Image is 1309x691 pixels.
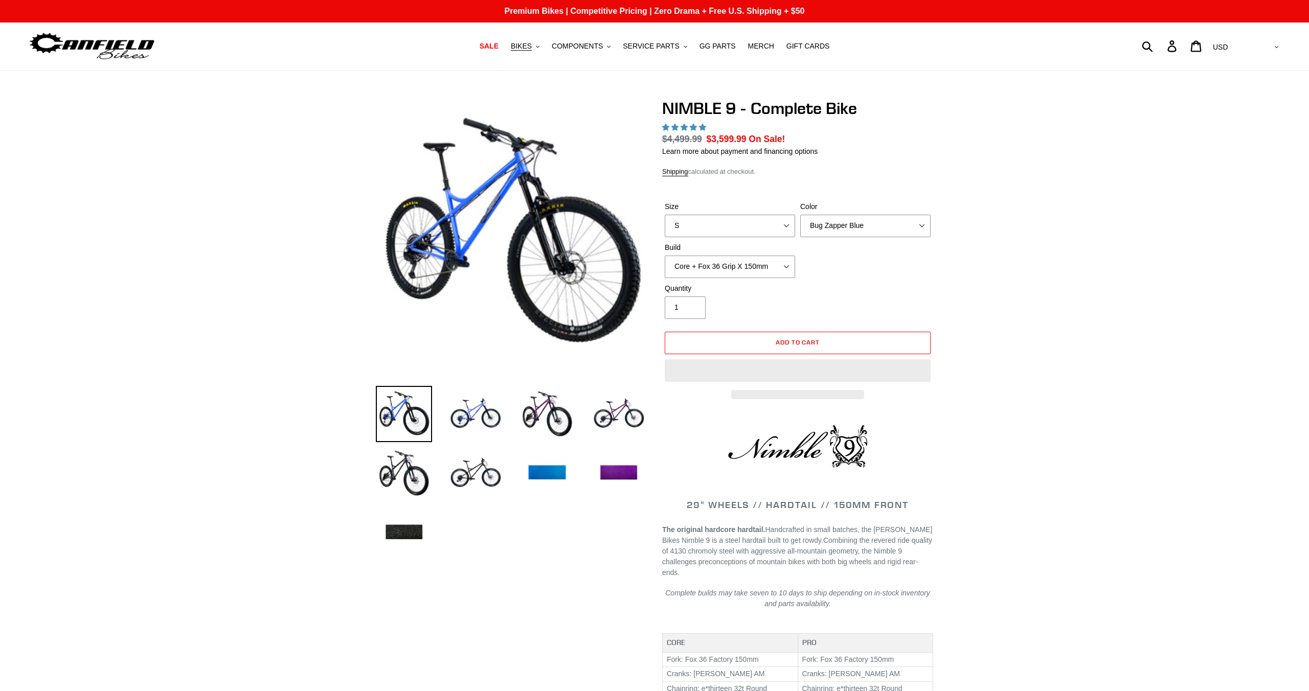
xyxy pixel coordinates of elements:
[480,42,499,51] span: SALE
[743,39,779,53] a: MERCH
[663,652,798,667] td: Fork: Fox 36 Factory 150mm
[376,386,432,442] img: Load image into Gallery viewer, NIMBLE 9 - Complete Bike
[1147,35,1173,57] input: Search
[665,242,795,253] label: Build
[447,386,504,442] img: Load image into Gallery viewer, NIMBLE 9 - Complete Bike
[662,167,933,177] div: calculated at checkout.
[707,134,747,144] span: $3,599.99
[662,147,818,155] a: Learn more about payment and financing options
[623,42,679,51] span: SERVICE PARTS
[506,39,545,53] button: BIKES
[591,386,647,442] img: Load image into Gallery viewer, NIMBLE 9 - Complete Bike
[663,634,798,653] th: CORE
[694,39,741,53] a: GG PARTS
[376,445,432,501] img: Load image into Gallery viewer, NIMBLE 9 - Complete Bike
[776,338,820,346] span: Add to cart
[511,42,532,51] span: BIKES
[665,332,931,354] button: Add to cart
[618,39,692,53] button: SERVICE PARTS
[665,201,795,212] label: Size
[798,652,933,667] td: Fork: Fox 36 Factory 150mm
[475,39,504,53] a: SALE
[748,42,774,51] span: MERCH
[662,525,932,544] span: Handcrafted in small batches, the [PERSON_NAME] Bikes Nimble 9 is a steel hardtail built to get r...
[376,504,432,561] img: Load image into Gallery viewer, NIMBLE 9 - Complete Bike
[591,445,647,501] img: Load image into Gallery viewer, NIMBLE 9 - Complete Bike
[447,445,504,501] img: Load image into Gallery viewer, NIMBLE 9 - Complete Bike
[665,589,930,608] em: Complete builds may take seven to 10 days to ship depending on in-stock inventory and parts avail...
[519,386,575,442] img: Load image into Gallery viewer, NIMBLE 9 - Complete Bike
[519,445,575,501] img: Load image into Gallery viewer, NIMBLE 9 - Complete Bike
[749,132,785,146] span: On Sale!
[547,39,616,53] button: COMPONENTS
[662,123,708,131] span: 4.88 stars
[687,499,909,511] span: 29" WHEELS // HARDTAIL // 150MM FRONT
[800,201,931,212] label: Color
[662,525,765,534] strong: The original hardcore hardtail.
[663,667,798,682] td: Cranks: [PERSON_NAME] AM
[378,101,645,367] img: NIMBLE 9 - Complete Bike
[662,134,702,144] s: $4,499.99
[781,39,835,53] a: GIFT CARDS
[798,667,933,682] td: Cranks: [PERSON_NAME] AM
[28,30,156,62] img: Canfield Bikes
[699,42,736,51] span: GG PARTS
[662,99,933,118] h1: NIMBLE 9 - Complete Bike
[662,168,688,176] a: Shipping
[786,42,830,51] span: GIFT CARDS
[798,634,933,653] th: PRO
[665,283,795,294] label: Quantity
[552,42,603,51] span: COMPONENTS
